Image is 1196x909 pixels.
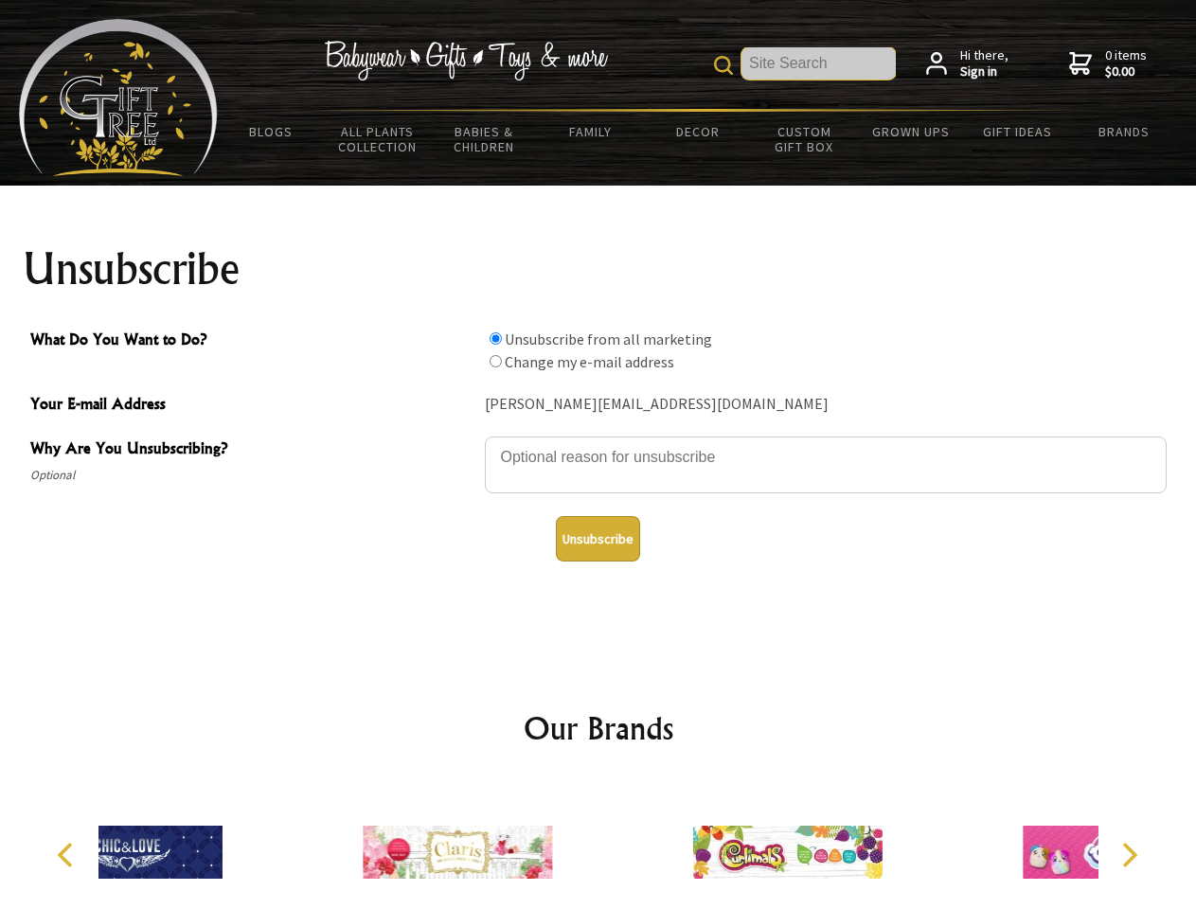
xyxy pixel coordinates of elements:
[30,437,475,464] span: Why Are You Unsubscribing?
[964,112,1071,151] a: Gift Ideas
[505,352,674,371] label: Change my e-mail address
[714,56,733,75] img: product search
[324,41,608,80] img: Babywear - Gifts - Toys & more
[741,47,896,80] input: Site Search
[485,437,1167,493] textarea: Why Are You Unsubscribing?
[23,246,1174,292] h1: Unsubscribe
[485,390,1167,419] div: [PERSON_NAME][EMAIL_ADDRESS][DOMAIN_NAME]
[19,19,218,176] img: Babyware - Gifts - Toys and more...
[960,63,1009,80] strong: Sign in
[505,330,712,348] label: Unsubscribe from all marketing
[857,112,964,151] a: Grown Ups
[1071,112,1178,151] a: Brands
[751,112,858,167] a: Custom Gift Box
[538,112,645,151] a: Family
[47,834,89,876] button: Previous
[431,112,538,167] a: Babies & Children
[1108,834,1150,876] button: Next
[325,112,432,167] a: All Plants Collection
[30,392,475,419] span: Your E-mail Address
[38,705,1159,751] h2: Our Brands
[1105,63,1147,80] strong: $0.00
[30,464,475,487] span: Optional
[218,112,325,151] a: BLOGS
[926,47,1009,80] a: Hi there,Sign in
[30,328,475,355] span: What Do You Want to Do?
[1069,47,1147,80] a: 0 items$0.00
[1105,46,1147,80] span: 0 items
[960,47,1009,80] span: Hi there,
[490,355,502,367] input: What Do You Want to Do?
[644,112,751,151] a: Decor
[556,516,640,561] button: Unsubscribe
[490,332,502,345] input: What Do You Want to Do?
